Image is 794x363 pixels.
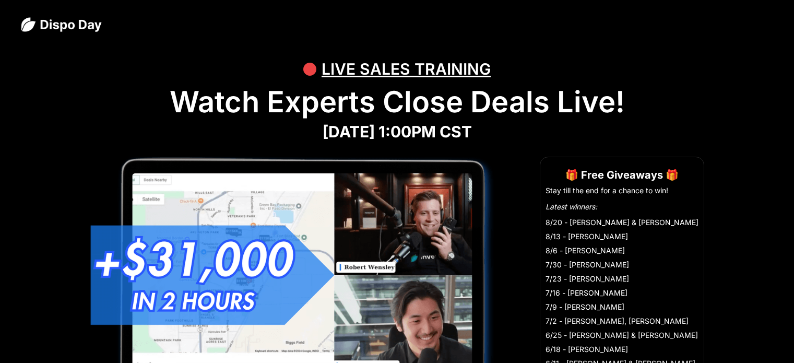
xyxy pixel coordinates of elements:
[322,53,491,85] div: LIVE SALES TRAINING
[565,169,679,181] strong: 🎁 Free Giveaways 🎁
[546,185,698,196] li: Stay till the end for a chance to win!
[546,202,597,211] em: Latest winners:
[21,85,773,120] h1: Watch Experts Close Deals Live!
[323,122,472,141] strong: [DATE] 1:00PM CST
